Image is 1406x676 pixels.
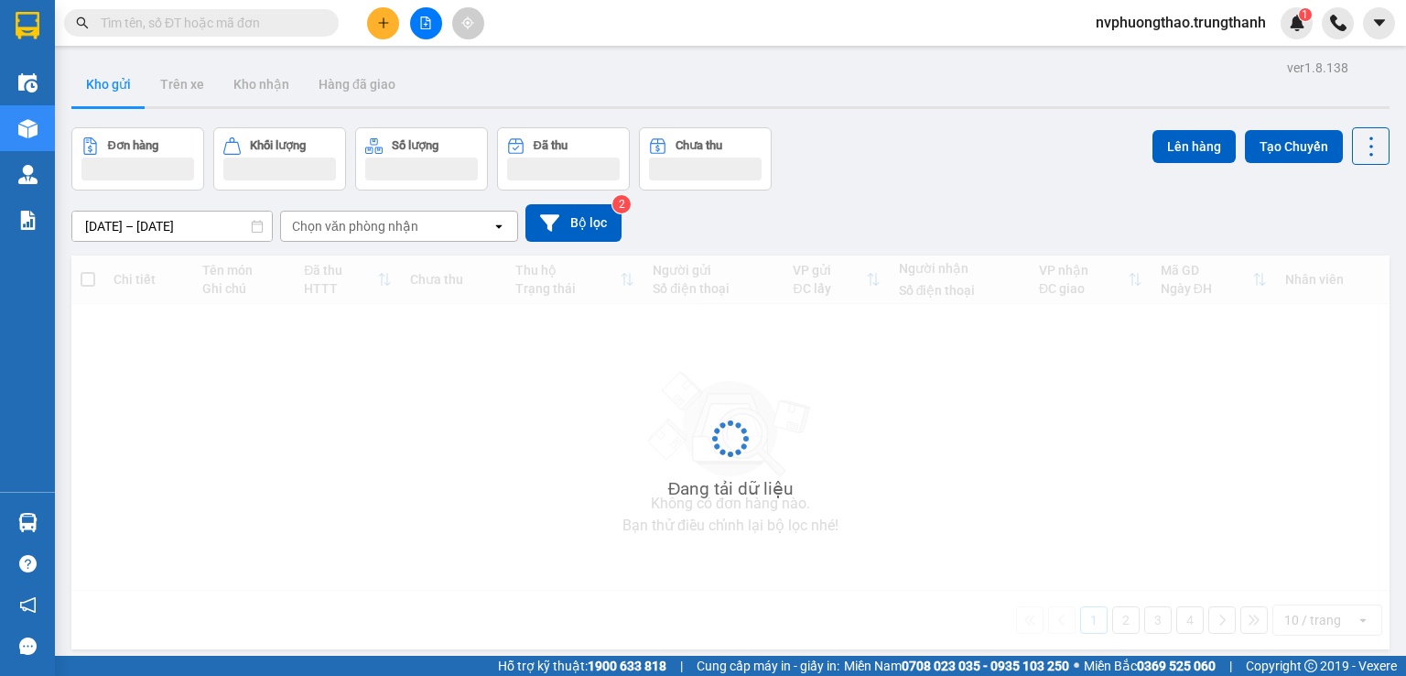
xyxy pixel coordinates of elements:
button: Trên xe [146,62,219,106]
button: Kho nhận [219,62,304,106]
svg: open [492,219,506,234]
button: Đã thu [497,127,630,191]
span: nvphuongthao.trungthanh [1081,11,1281,34]
button: Số lượng [355,127,488,191]
span: ⚪️ [1074,662,1079,670]
span: search [76,16,89,29]
img: solution-icon [18,211,38,230]
button: Khối lượng [213,127,346,191]
div: Khối lượng [250,139,306,152]
span: file-add [419,16,432,29]
span: 1 [1302,8,1308,21]
button: caret-down [1363,7,1395,39]
div: Đơn hàng [108,139,158,152]
img: warehouse-icon [18,513,38,532]
button: Lên hàng [1152,130,1236,163]
sup: 2 [612,195,631,213]
button: Đơn hàng [71,127,204,191]
button: Chưa thu [639,127,772,191]
button: aim [452,7,484,39]
strong: 1900 633 818 [588,659,666,673]
input: Select a date range. [72,212,272,241]
button: Kho gửi [71,62,146,106]
input: Tìm tên, số ĐT hoặc mã đơn [101,13,317,33]
img: logo-vxr [16,12,39,39]
img: warehouse-icon [18,119,38,138]
span: plus [377,16,390,29]
span: | [680,656,683,676]
sup: 1 [1299,8,1312,21]
span: Hỗ trợ kỹ thuật: [498,656,666,676]
span: notification [19,596,37,614]
span: | [1229,656,1232,676]
strong: 0708 023 035 - 0935 103 250 [902,659,1069,673]
button: plus [367,7,399,39]
span: message [19,638,37,655]
div: ver 1.8.138 [1287,58,1348,78]
img: warehouse-icon [18,165,38,184]
div: Đang tải dữ liệu [668,475,794,503]
span: Miền Bắc [1084,656,1216,676]
div: Đã thu [534,139,568,152]
span: copyright [1304,660,1317,672]
button: Bộ lọc [525,204,622,242]
strong: 0369 525 060 [1137,659,1216,673]
span: caret-down [1371,15,1388,31]
button: file-add [410,7,442,39]
div: Chưa thu [676,139,722,152]
button: Tạo Chuyến [1245,130,1343,163]
div: Chọn văn phòng nhận [292,217,418,235]
span: Miền Nam [844,656,1069,676]
span: question-circle [19,555,37,572]
img: warehouse-icon [18,73,38,93]
span: Cung cấp máy in - giấy in: [697,656,839,676]
div: Số lượng [392,139,438,152]
img: icon-new-feature [1289,15,1305,31]
button: Hàng đã giao [304,62,410,106]
span: aim [461,16,474,29]
img: phone-icon [1330,15,1347,31]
